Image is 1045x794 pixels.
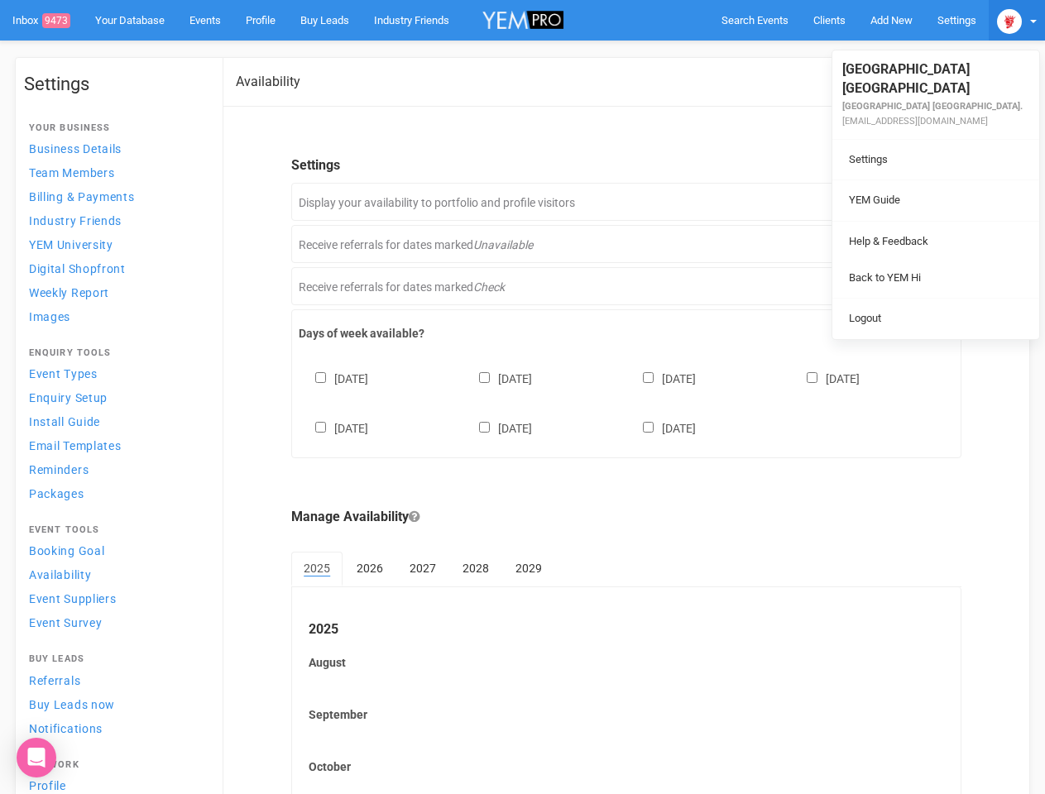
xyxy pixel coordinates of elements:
a: Notifications [24,717,206,739]
h1: Settings [24,74,206,94]
span: Event Types [29,367,98,380]
a: Settings [836,144,1035,176]
span: Add New [870,14,913,26]
input: [DATE] [479,422,490,433]
a: Booking Goal [24,539,206,562]
span: Email Templates [29,439,122,452]
span: Enquiry Setup [29,391,108,404]
a: Digital Shopfront [24,257,206,280]
legend: Settings [291,156,961,175]
a: 2028 [450,552,501,585]
span: Event Suppliers [29,592,117,605]
label: [DATE] [463,369,532,387]
label: [DATE] [463,419,532,437]
input: [DATE] [479,372,490,383]
a: 2025 [291,552,343,586]
h4: Buy Leads [29,654,201,664]
legend: Manage Availability [291,508,961,527]
span: Reminders [29,463,89,476]
em: Check [473,280,505,294]
a: Team Members [24,161,206,184]
div: Open Intercom Messenger [17,738,56,777]
label: September [309,706,944,723]
a: Logout [836,303,1035,335]
h4: Your Business [29,123,201,133]
span: Business Details [29,142,122,155]
a: Weekly Report [24,281,206,304]
label: [DATE] [626,419,696,437]
em: Unavailable [473,238,533,251]
a: 2027 [397,552,448,585]
img: open-uri20250107-2-1pbi2ie [997,9,1022,34]
span: 9473 [42,13,70,28]
a: Images [24,305,206,328]
h4: Enquiry Tools [29,348,201,358]
label: [DATE] [299,369,368,387]
small: [EMAIL_ADDRESS][DOMAIN_NAME] [842,116,988,127]
a: Install Guide [24,410,206,433]
span: Team Members [29,166,114,179]
label: Days of week available? [299,325,954,342]
a: Buy Leads now [24,693,206,715]
div: Receive referrals for dates marked [291,225,961,263]
input: [DATE] [315,422,326,433]
h2: Availability [236,74,300,89]
a: Packages [24,482,206,505]
a: Business Details [24,137,206,160]
h4: Network [29,760,201,770]
a: Availability [24,563,206,586]
div: Receive referrals for dates marked [291,267,961,305]
a: 2029 [503,552,554,585]
a: Event Suppliers [24,587,206,610]
a: Reminders [24,458,206,481]
span: Booking Goal [29,544,104,557]
span: Images [29,310,70,323]
span: Availability [29,568,91,581]
span: Event Survey [29,616,102,629]
span: Digital Shopfront [29,262,126,275]
span: Install Guide [29,415,100,428]
span: YEM University [29,238,113,251]
span: Weekly Report [29,286,109,299]
span: Search Events [721,14,789,26]
a: YEM Guide [836,184,1035,217]
a: Billing & Payments [24,185,206,208]
a: 2026 [344,552,395,585]
legend: 2025 [309,620,944,639]
a: Email Templates [24,434,206,457]
input: [DATE] [643,422,654,433]
input: [DATE] [643,372,654,383]
a: Industry Friends [24,209,206,232]
a: YEM University [24,233,206,256]
span: Packages [29,487,84,500]
h4: Event Tools [29,525,201,535]
label: [DATE] [626,369,696,387]
a: Referrals [24,669,206,691]
span: Clients [813,14,846,26]
a: Enquiry Setup [24,386,206,409]
input: [DATE] [315,372,326,383]
label: August [309,654,944,671]
span: Notifications [29,722,103,735]
span: Billing & Payments [29,190,135,203]
a: Help & Feedback [836,226,1035,258]
label: October [309,758,944,775]
div: Display your availability to portfolio and profile visitors [291,183,961,221]
a: Event Types [24,362,206,385]
a: Event Survey [24,611,206,634]
label: [DATE] [790,369,860,387]
a: Back to YEM Hi [836,262,1035,294]
small: [GEOGRAPHIC_DATA] [GEOGRAPHIC_DATA]. [842,101,1023,112]
input: [DATE] [807,372,817,383]
span: [GEOGRAPHIC_DATA] [GEOGRAPHIC_DATA] [842,61,970,96]
label: [DATE] [299,419,368,437]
